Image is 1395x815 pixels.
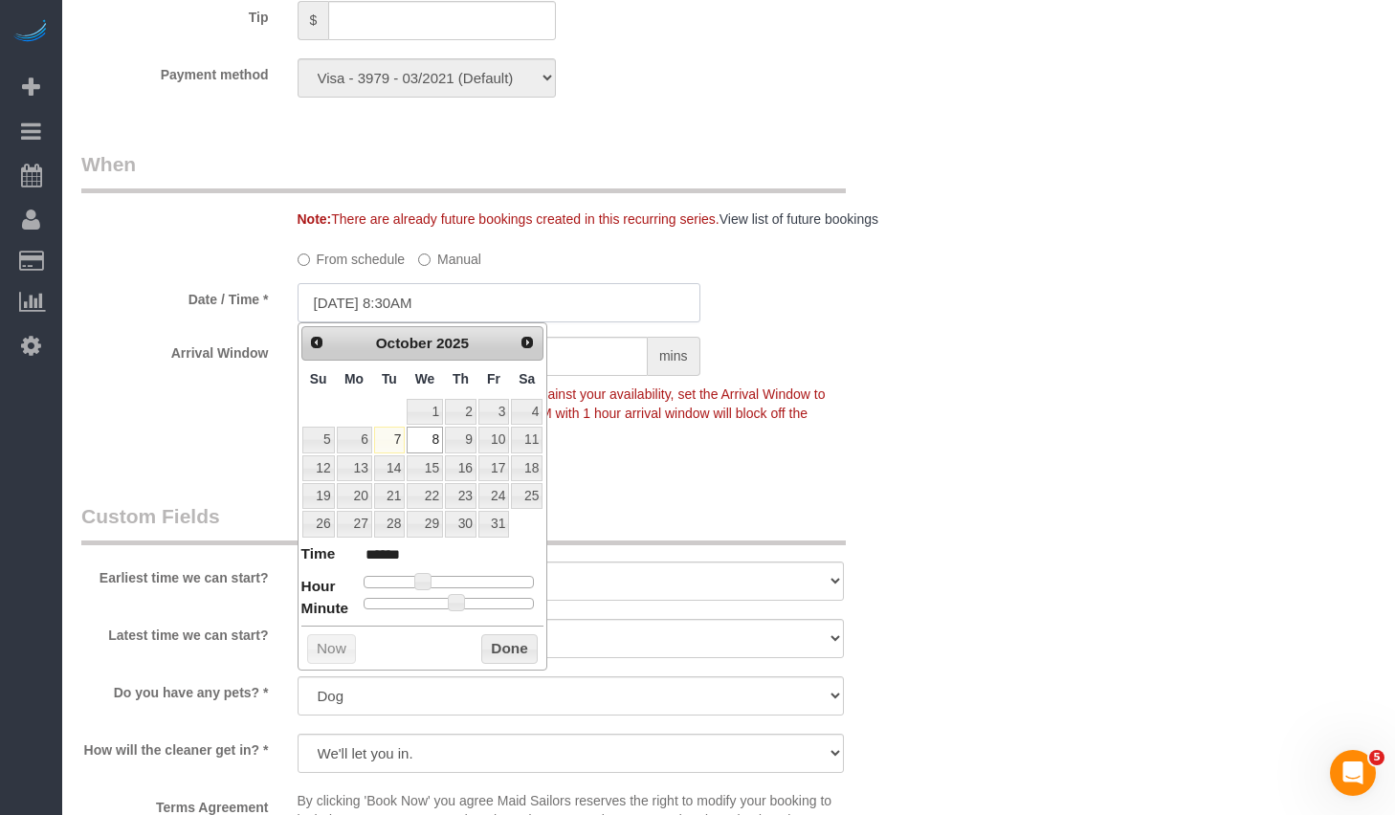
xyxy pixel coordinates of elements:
a: 22 [407,483,443,509]
span: Thursday [453,371,469,386]
strong: Note: [298,211,332,227]
input: MM/DD/YYYY HH:MM [298,283,700,322]
a: 2 [445,399,476,425]
label: From schedule [298,243,406,269]
label: Earliest time we can start? [67,562,283,587]
span: Saturday [519,371,535,386]
label: Manual [418,243,481,269]
label: Payment method [67,58,283,84]
button: Done [481,634,538,665]
a: 3 [478,399,509,425]
div: There are already future bookings created in this recurring series. [283,209,931,229]
legend: When [81,150,846,193]
span: Prev [309,335,324,350]
span: mins [648,337,700,376]
a: 21 [374,483,405,509]
a: 31 [478,511,509,537]
a: 20 [337,483,372,509]
a: 5 [302,427,335,452]
a: Next [515,329,542,356]
label: How will the cleaner get in? * [67,734,283,760]
a: 23 [445,483,476,509]
a: 19 [302,483,335,509]
a: Prev [304,329,331,356]
a: 13 [337,455,372,481]
dt: Hour [301,576,336,600]
dt: Time [301,543,336,567]
a: 24 [478,483,509,509]
a: 28 [374,511,405,537]
a: 6 [337,427,372,452]
a: 10 [478,427,509,452]
label: Latest time we can start? [67,619,283,645]
a: 25 [511,483,542,509]
a: 27 [337,511,372,537]
img: Automaid Logo [11,19,50,46]
iframe: Intercom live chat [1330,750,1376,796]
input: From schedule [298,253,310,266]
a: 18 [511,455,542,481]
a: 12 [302,455,335,481]
button: Now [307,634,356,665]
input: Manual [418,253,431,266]
span: To make this booking count against your availability, set the Arrival Window to match a spot on y... [298,386,826,440]
a: 17 [478,455,509,481]
label: Arrival Window [67,337,283,363]
a: 29 [407,511,443,537]
span: $ [298,1,329,40]
a: 15 [407,455,443,481]
span: Next [520,335,535,350]
legend: Custom Fields [81,502,846,545]
span: Tuesday [382,371,397,386]
a: 8 [407,427,443,452]
span: October [376,335,432,351]
a: 30 [445,511,476,537]
a: 26 [302,511,335,537]
span: Friday [487,371,500,386]
dt: Minute [301,598,349,622]
a: 7 [374,427,405,452]
label: Do you have any pets? * [67,676,283,702]
span: Monday [344,371,364,386]
a: 1 [407,399,443,425]
a: 11 [511,427,542,452]
a: 4 [511,399,542,425]
a: 9 [445,427,476,452]
span: 2025 [436,335,469,351]
span: 5 [1369,750,1384,765]
span: Sunday [310,371,327,386]
label: Date / Time * [67,283,283,309]
label: Tip [67,1,283,27]
a: 16 [445,455,476,481]
a: 14 [374,455,405,481]
span: Wednesday [415,371,435,386]
a: View list of future bookings [720,211,878,227]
